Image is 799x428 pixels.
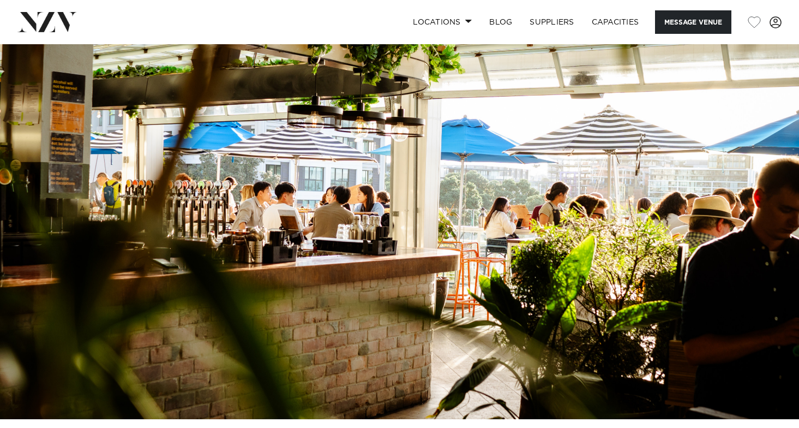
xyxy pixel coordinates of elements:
[521,10,582,34] a: SUPPLIERS
[655,10,731,34] button: Message Venue
[404,10,480,34] a: Locations
[480,10,521,34] a: BLOG
[583,10,648,34] a: Capacities
[17,12,77,32] img: nzv-logo.png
